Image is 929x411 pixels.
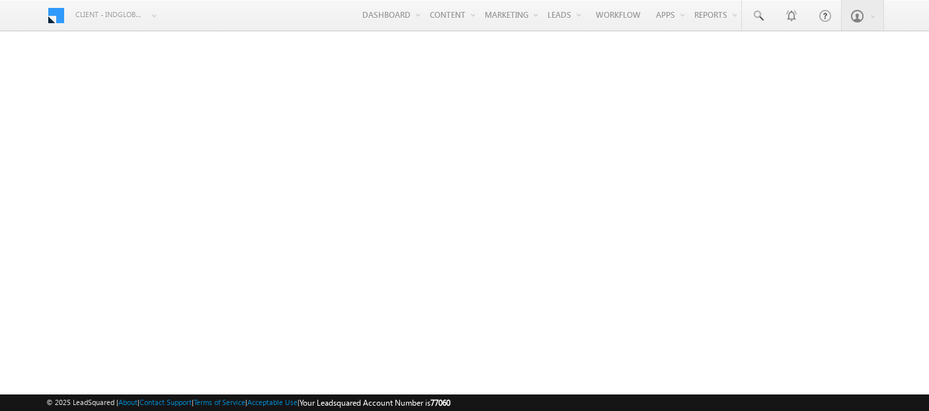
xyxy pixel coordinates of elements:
span: © 2025 LeadSquared | | | | | [46,396,450,409]
a: Contact Support [140,398,192,406]
a: Terms of Service [194,398,245,406]
span: Client - indglobal1 (77060) [75,8,145,21]
a: Acceptable Use [247,398,298,406]
span: 77060 [430,398,450,408]
span: Your Leadsquared Account Number is [300,398,450,408]
a: About [118,398,138,406]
